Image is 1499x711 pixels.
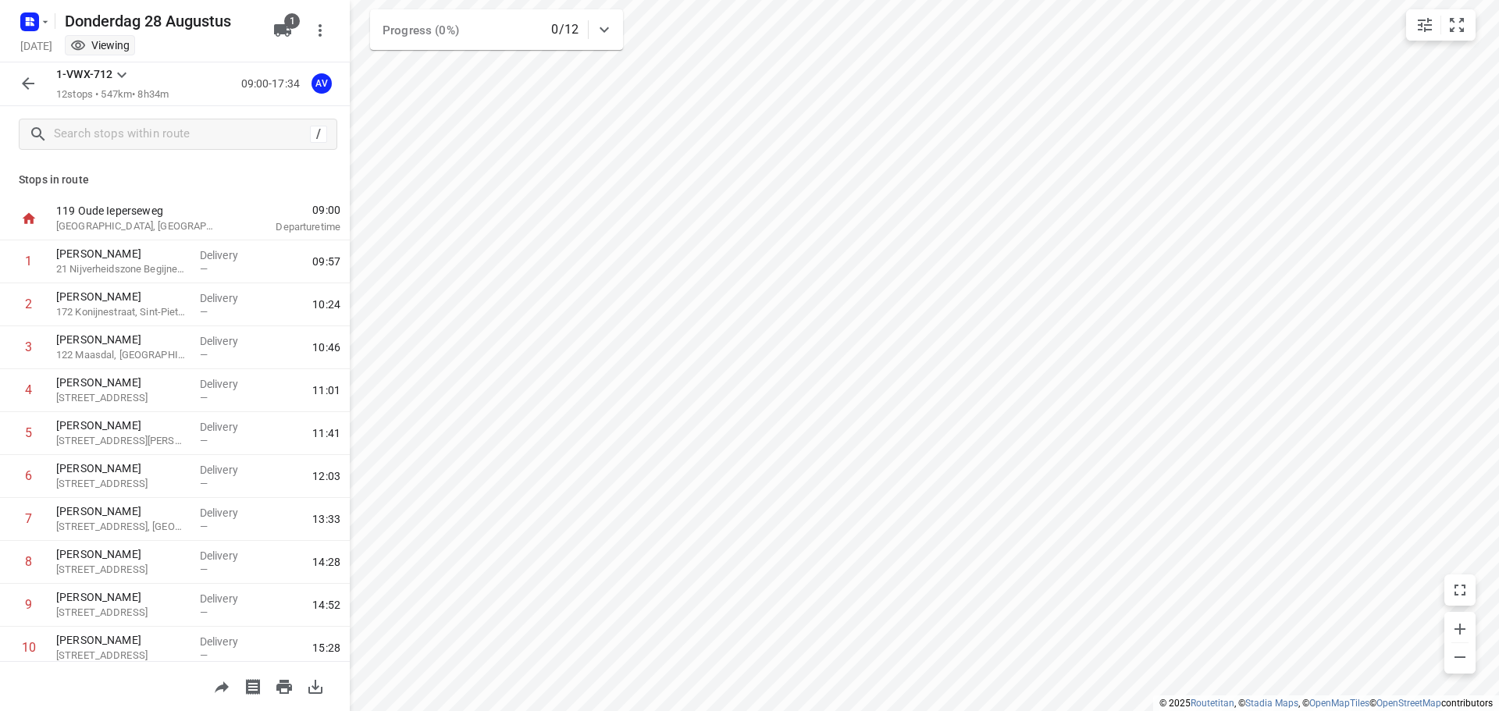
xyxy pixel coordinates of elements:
[312,297,340,312] span: 10:24
[241,76,306,92] p: 09:00-17:34
[200,376,258,392] p: Delivery
[56,648,187,663] p: 29 Rue des Carrières, Seneffe
[56,246,187,261] p: [PERSON_NAME]
[25,468,32,483] div: 6
[54,123,310,147] input: Search stops within route
[56,66,112,83] p: 1-VWX-712
[1406,9,1476,41] div: small contained button group
[200,435,208,446] span: —
[200,290,258,306] p: Delivery
[25,597,32,612] div: 9
[70,37,130,53] div: You are currently in view mode. To make any changes, go to edit project.
[200,349,208,361] span: —
[56,418,187,433] p: [PERSON_NAME]
[200,478,208,489] span: —
[200,392,208,403] span: —
[306,76,337,91] span: Assigned to Axel Verzele
[56,289,187,304] p: [PERSON_NAME]
[206,678,237,693] span: Share route
[200,505,258,521] p: Delivery
[56,632,187,648] p: [PERSON_NAME]
[200,606,208,618] span: —
[383,23,459,37] span: Progress (0%)
[56,375,187,390] p: [PERSON_NAME]
[267,15,298,46] button: 1
[56,87,169,102] p: 12 stops • 547km • 8h34m
[312,640,340,656] span: 15:28
[284,13,300,29] span: 1
[56,562,187,578] p: 21 Rue Inchebroux, Chaumont-Gistoux
[200,521,208,532] span: —
[200,419,258,435] p: Delivery
[200,247,258,263] p: Delivery
[312,468,340,484] span: 12:03
[200,591,258,606] p: Delivery
[1159,698,1493,709] li: © 2025 , © , © © contributors
[56,605,187,620] p: 253 Chaussée de Charleroi, Gembloux
[237,202,340,218] span: 09:00
[1441,9,1472,41] button: Fit zoom
[56,219,219,234] p: [GEOGRAPHIC_DATA], [GEOGRAPHIC_DATA]
[200,263,208,275] span: —
[56,390,187,406] p: 34 Rue de la Fontaine, Braine-l'Alleud
[56,546,187,562] p: [PERSON_NAME]
[312,340,340,355] span: 10:46
[312,511,340,527] span: 13:33
[56,460,187,476] p: [PERSON_NAME]
[370,9,623,50] div: Progress (0%)0/12
[25,425,32,440] div: 5
[312,554,340,570] span: 14:28
[269,678,300,693] span: Print route
[56,203,219,219] p: 119 Oude Ieperseweg
[25,511,32,526] div: 7
[310,126,327,143] div: /
[22,640,36,655] div: 10
[56,476,187,492] p: 37 Langestraat, Kampenhout
[56,503,187,519] p: [PERSON_NAME]
[200,462,258,478] p: Delivery
[25,382,32,397] div: 4
[312,382,340,398] span: 11:01
[56,433,187,449] p: 5 Emiel Hullebroecklaan, Zemst
[300,678,331,693] span: Download route
[1245,698,1298,709] a: Stadia Maps
[237,678,269,693] span: Print shipping labels
[200,548,258,563] p: Delivery
[312,254,340,269] span: 09:57
[56,589,187,605] p: [PERSON_NAME]
[200,649,208,661] span: —
[56,347,187,363] p: 122 Maasdal, [GEOGRAPHIC_DATA]
[25,340,32,354] div: 3
[56,304,187,320] p: 172 Konijnestraat, Sint-Pieters-Leeuw
[25,297,32,311] div: 2
[1409,9,1440,41] button: Map settings
[1309,698,1369,709] a: OpenMapTiles
[25,554,32,569] div: 8
[200,306,208,318] span: —
[312,425,340,441] span: 11:41
[25,254,32,268] div: 1
[200,634,258,649] p: Delivery
[56,519,187,535] p: 10 Chemin de Tahier, Ohey
[19,172,331,188] p: Stops in route
[1376,698,1441,709] a: OpenStreetMap
[237,219,340,235] p: Departure time
[551,20,579,39] p: 0/12
[56,332,187,347] p: [PERSON_NAME]
[200,563,208,575] span: —
[312,597,340,613] span: 14:52
[56,261,187,277] p: 21 Nijverheidszone Begijnenmeers, Liedekerke
[200,333,258,349] p: Delivery
[1191,698,1234,709] a: Routetitan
